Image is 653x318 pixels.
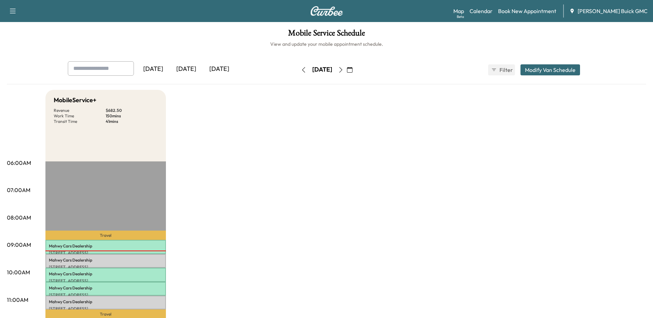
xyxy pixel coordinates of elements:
[49,271,162,277] p: Mahwy Cars Dealership
[137,61,170,77] div: [DATE]
[49,264,162,270] p: [STREET_ADDRESS]
[49,250,162,256] p: [STREET_ADDRESS]
[49,285,162,291] p: Mahwy Cars Dealership
[7,296,28,304] p: 11:00AM
[54,119,106,124] p: Transit Time
[106,119,158,124] p: 41 mins
[498,7,556,15] a: Book New Appointment
[203,61,236,77] div: [DATE]
[470,7,493,15] a: Calendar
[488,64,515,75] button: Filter
[106,113,158,119] p: 150 mins
[49,278,162,284] p: [STREET_ADDRESS]
[54,95,96,105] h5: MobileService+
[7,268,30,276] p: 10:00AM
[170,61,203,77] div: [DATE]
[578,7,647,15] span: [PERSON_NAME] Buick GMC
[457,14,464,19] div: Beta
[49,257,162,263] p: Mahwy Cars Dealership
[7,29,646,41] h1: Mobile Service Schedule
[49,299,162,305] p: Mahwy Cars Dealership
[499,66,512,74] span: Filter
[49,292,162,298] p: [STREET_ADDRESS]
[45,231,166,240] p: Travel
[106,108,158,113] p: $ 682.50
[54,113,106,119] p: Work Time
[49,306,162,311] p: [STREET_ADDRESS]
[54,108,106,113] p: Revenue
[453,7,464,15] a: MapBeta
[7,241,31,249] p: 09:00AM
[7,213,31,222] p: 08:00AM
[7,41,646,47] h6: View and update your mobile appointment schedule.
[7,159,31,167] p: 06:00AM
[49,243,162,249] p: Mahwy Cars Dealership
[310,6,343,16] img: Curbee Logo
[7,186,30,194] p: 07:00AM
[520,64,580,75] button: Modify Van Schedule
[312,65,332,74] div: [DATE]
